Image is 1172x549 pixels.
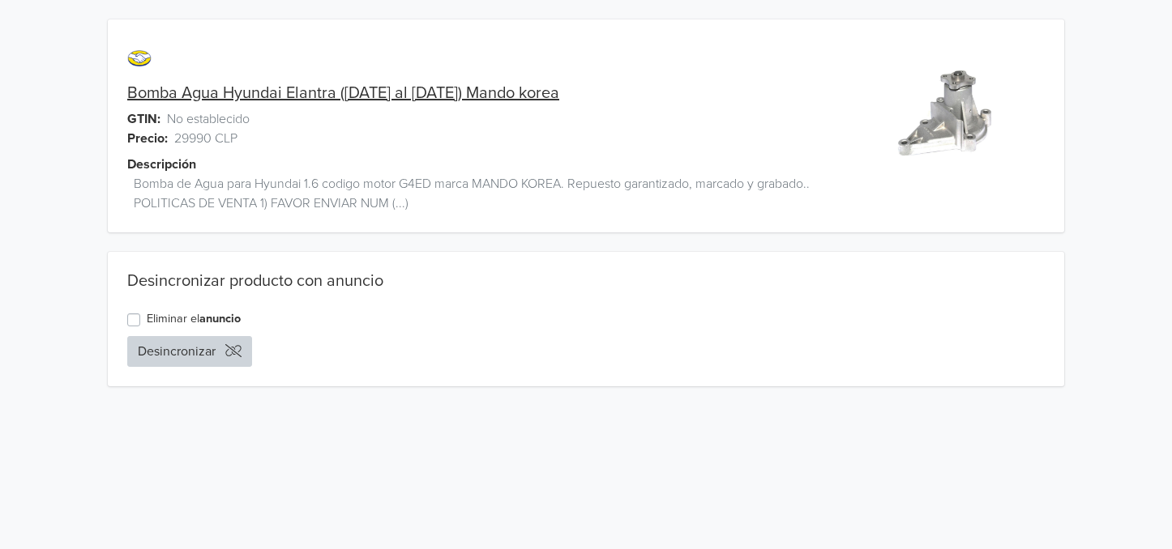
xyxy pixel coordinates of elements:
span: 29990 CLP [174,129,237,148]
img: product_image [883,52,1006,174]
span: Bomba de Agua para Hyundai 1.6 codigo motor G4ED marca MANDO KOREA. Repuesto garantizado, marcado... [134,174,845,213]
a: Bomba Agua Hyundai Elantra ([DATE] al [DATE]) Mando korea [127,83,559,103]
div: Desincronizar producto con anuncio [127,271,1045,291]
span: GTIN: [127,109,160,129]
span: No establecido [167,109,250,129]
span: Descripción [127,155,196,174]
label: Eliminar el [147,310,241,328]
button: Desincronizar [127,336,252,367]
span: Precio: [127,129,168,148]
a: anuncio [199,312,241,326]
